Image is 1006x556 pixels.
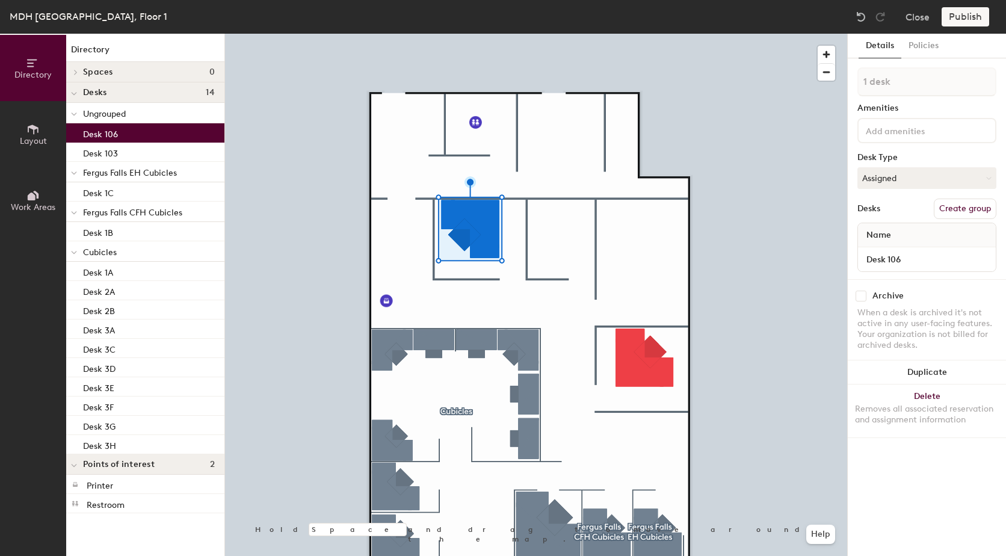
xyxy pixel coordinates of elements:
[10,9,167,24] div: MDH [GEOGRAPHIC_DATA], Floor 1
[83,360,116,374] p: Desk 3D
[83,126,118,140] p: Desk 106
[87,496,125,510] p: Restroom
[83,145,118,159] p: Desk 103
[83,247,117,258] span: Cubicles
[14,70,52,80] span: Directory
[11,202,55,212] span: Work Areas
[83,168,177,178] span: Fergus Falls EH Cubicles
[206,88,215,97] span: 14
[83,67,113,77] span: Spaces
[87,477,113,491] p: Printer
[906,7,930,26] button: Close
[83,437,116,451] p: Desk 3H
[210,460,215,469] span: 2
[806,525,835,544] button: Help
[848,360,1006,385] button: Duplicate
[860,224,897,246] span: Name
[860,251,993,268] input: Unnamed desk
[934,199,996,219] button: Create group
[83,322,115,336] p: Desk 3A
[20,136,47,146] span: Layout
[83,341,116,355] p: Desk 3C
[83,264,113,278] p: Desk 1A
[83,109,126,119] span: Ungrouped
[83,380,114,394] p: Desk 3E
[872,291,904,301] div: Archive
[83,399,114,413] p: Desk 3F
[863,123,972,137] input: Add amenities
[857,307,996,351] div: When a desk is archived it's not active in any user-facing features. Your organization is not bil...
[83,303,115,317] p: Desk 2B
[66,43,224,62] h1: Directory
[857,153,996,162] div: Desk Type
[859,34,901,58] button: Details
[857,103,996,113] div: Amenities
[848,385,1006,437] button: DeleteRemoves all associated reservation and assignment information
[855,404,999,425] div: Removes all associated reservation and assignment information
[83,418,116,432] p: Desk 3G
[83,88,106,97] span: Desks
[855,11,867,23] img: Undo
[83,208,182,218] span: Fergus Falls CFH Cubicles
[83,283,115,297] p: Desk 2A
[874,11,886,23] img: Redo
[83,460,155,469] span: Points of interest
[83,185,114,199] p: Desk 1C
[901,34,946,58] button: Policies
[857,204,880,214] div: Desks
[857,167,996,189] button: Assigned
[83,224,113,238] p: Desk 1B
[209,67,215,77] span: 0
